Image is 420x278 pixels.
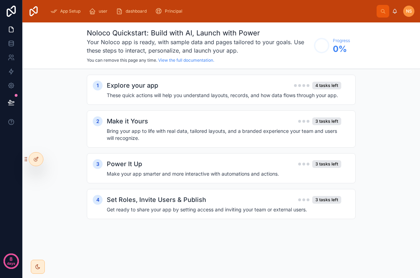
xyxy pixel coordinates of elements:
[93,159,103,169] div: 3
[333,43,350,55] span: 0 %
[87,57,157,63] span: You can remove this page any time.
[93,81,103,90] div: 1
[312,82,341,89] div: 4 tasks left
[7,258,15,268] p: days
[99,8,107,14] span: user
[107,195,206,205] h2: Set Roles, Invite Users & Publish
[312,196,341,204] div: 3 tasks left
[107,92,341,99] h4: These quick actions will help you understand layouts, records, and how data flows through your app.
[93,195,103,205] div: 4
[153,5,187,18] a: Principal
[114,5,152,18] a: dashboard
[107,116,148,126] h2: Make it Yours
[165,8,182,14] span: Principal
[158,57,214,63] a: View the full documentation.
[28,6,39,17] img: App logo
[107,81,158,90] h2: Explore your app
[333,38,350,43] span: Progress
[87,5,112,18] a: user
[60,8,80,14] span: App Setup
[48,5,85,18] a: App Setup
[312,160,341,168] div: 3 tasks left
[93,116,103,126] div: 2
[107,170,341,177] h4: Make your app smarter and more interactive with automations and actions.
[87,38,310,55] h3: Your Noloco app is ready, with sample data and pages tailored to your goals. Use these steps to i...
[107,128,341,142] h4: Bring your app to life with real data, tailored layouts, and a branded experience your team and u...
[45,4,377,19] div: scrollable content
[9,256,13,263] p: 8
[312,117,341,125] div: 3 tasks left
[107,159,142,169] h2: Power It Up
[87,28,310,38] h1: Noloco Quickstart: Build with AI, Launch with Power
[22,69,420,239] div: scrollable content
[126,8,147,14] span: dashboard
[107,206,341,213] h4: Get ready to share your app by setting access and inviting your team or external users.
[406,8,412,14] span: NS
